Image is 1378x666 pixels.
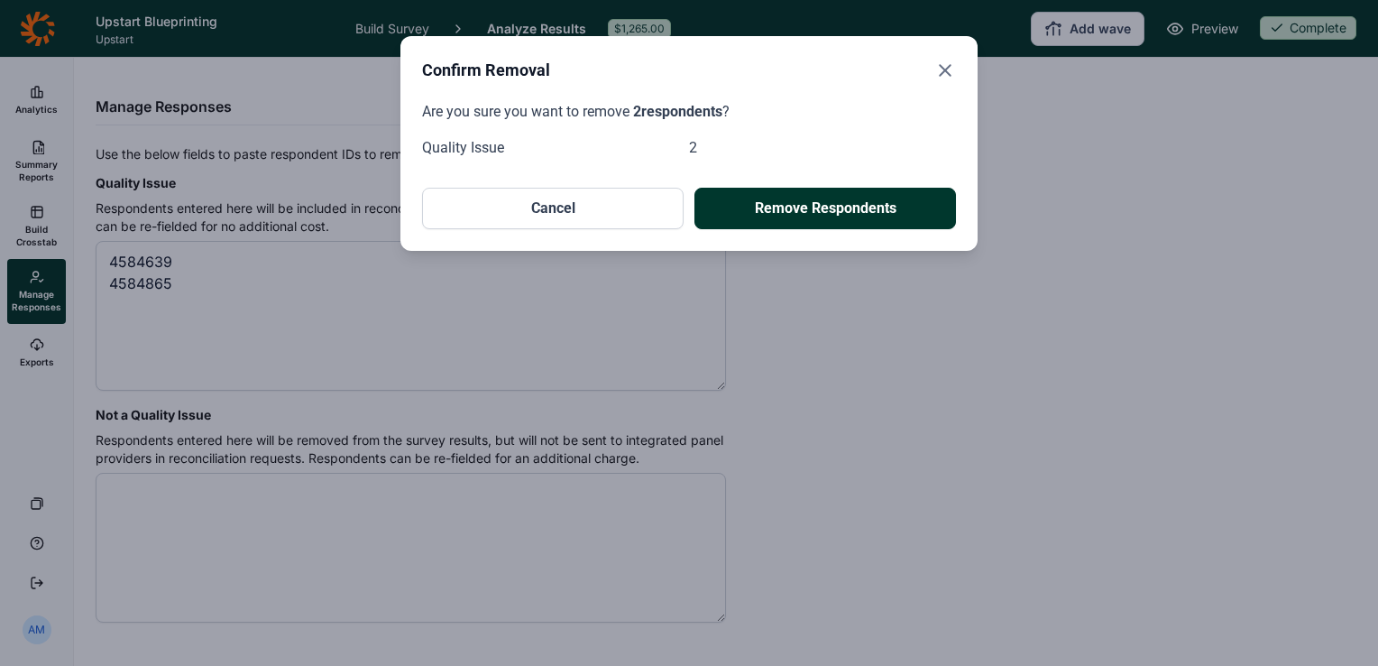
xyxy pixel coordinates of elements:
div: Quality Issue [422,137,689,159]
button: Remove Respondents [694,188,956,229]
button: Cancel [422,188,684,229]
div: 2 [689,137,956,159]
p: Are you sure you want to remove ? [422,101,956,123]
h2: Confirm Removal [422,58,550,83]
button: Close [934,58,956,83]
span: 2 respondents [633,103,722,120]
